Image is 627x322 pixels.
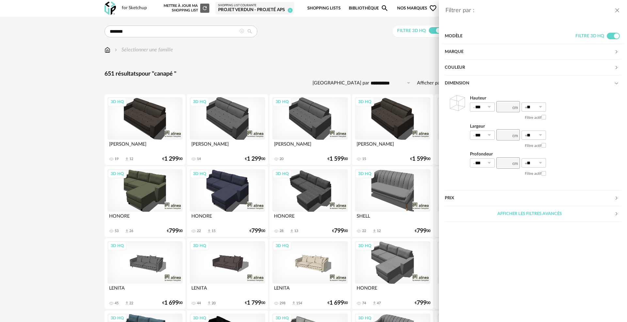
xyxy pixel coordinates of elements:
[445,28,575,44] div: Modèle
[470,123,546,131] label: Largeur
[525,168,546,179] label: Filtre actif
[525,140,546,151] label: Filtre actif
[470,95,546,102] label: Hauteur
[525,112,546,123] label: Filtre actif
[445,190,621,206] div: Prix
[445,60,614,76] div: Couleur
[445,206,614,222] div: Afficher les filtres avancés
[445,206,621,222] div: Afficher les filtres avancés
[445,91,621,190] div: Dimension
[445,76,614,91] div: Dimension
[445,44,614,60] div: Marque
[445,60,621,76] div: Couleur
[445,76,621,91] div: Dimension
[445,7,614,14] div: Filtrer par :
[614,7,620,15] button: close drawer
[445,190,614,206] div: Prix
[575,34,604,38] span: Filtre 3D HQ
[470,151,546,158] label: Profondeur
[445,44,621,60] div: Marque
